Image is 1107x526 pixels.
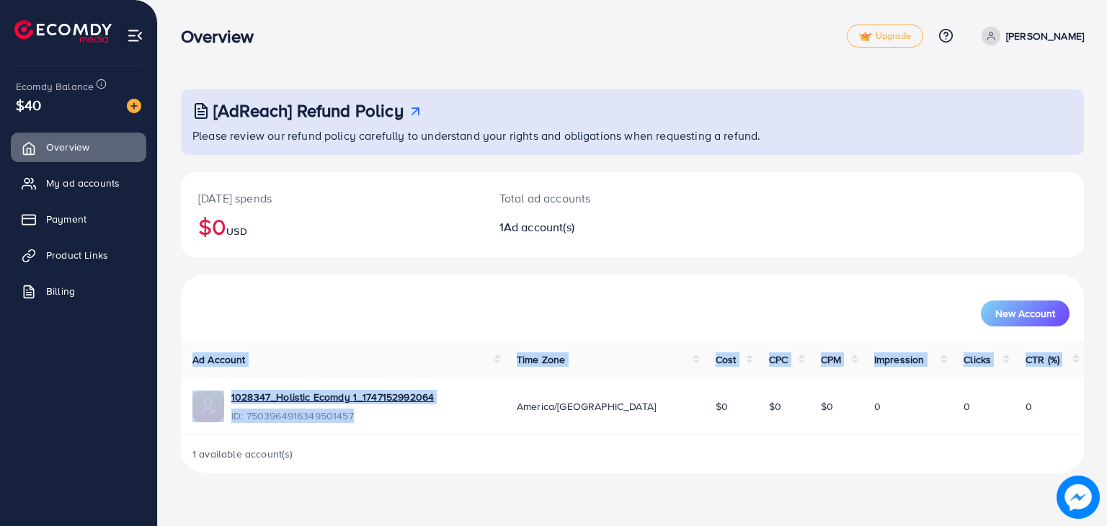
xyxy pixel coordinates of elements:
img: menu [127,27,143,44]
img: image [1057,476,1100,519]
img: logo [14,20,112,43]
span: Upgrade [859,31,911,42]
p: Total ad accounts [499,190,690,207]
span: USD [226,224,246,239]
a: My ad accounts [11,169,146,197]
img: image [127,99,141,113]
h3: Overview [181,26,265,47]
a: Overview [11,133,146,161]
span: Clicks [964,352,991,367]
a: 1028347_Holistic Ecomdy 1_1747152992064 [231,390,434,404]
span: Ad account(s) [504,219,574,235]
span: Ad Account [192,352,246,367]
span: CPC [769,352,788,367]
span: 0 [874,399,881,414]
span: ID: 7503964916349501457 [231,409,434,423]
span: Billing [46,284,75,298]
span: 1 available account(s) [192,447,293,461]
span: $40 [16,94,41,115]
a: Product Links [11,241,146,269]
p: Please review our refund policy carefully to understand your rights and obligations when requesti... [192,127,1075,144]
p: [PERSON_NAME] [1006,27,1084,45]
span: CPM [821,352,841,367]
span: $0 [716,399,728,414]
img: tick [859,32,871,42]
span: America/[GEOGRAPHIC_DATA] [517,399,656,414]
h2: 1 [499,220,690,234]
p: [DATE] spends [198,190,465,207]
span: Payment [46,212,86,226]
h3: [AdReach] Refund Policy [213,100,404,121]
a: Billing [11,277,146,306]
span: Product Links [46,248,108,262]
span: Overview [46,140,89,154]
span: Time Zone [517,352,565,367]
span: New Account [995,308,1055,318]
span: Cost [716,352,737,367]
span: Impression [874,352,925,367]
span: $0 [769,399,781,414]
h2: $0 [198,213,465,240]
span: My ad accounts [46,176,120,190]
a: [PERSON_NAME] [976,27,1084,45]
button: New Account [981,300,1070,326]
span: 0 [964,399,970,414]
span: $0 [821,399,833,414]
img: ic-ads-acc.e4c84228.svg [192,391,224,422]
span: Ecomdy Balance [16,79,94,94]
span: CTR (%) [1026,352,1059,367]
span: 0 [1026,399,1032,414]
a: Payment [11,205,146,233]
a: tickUpgrade [847,24,923,48]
